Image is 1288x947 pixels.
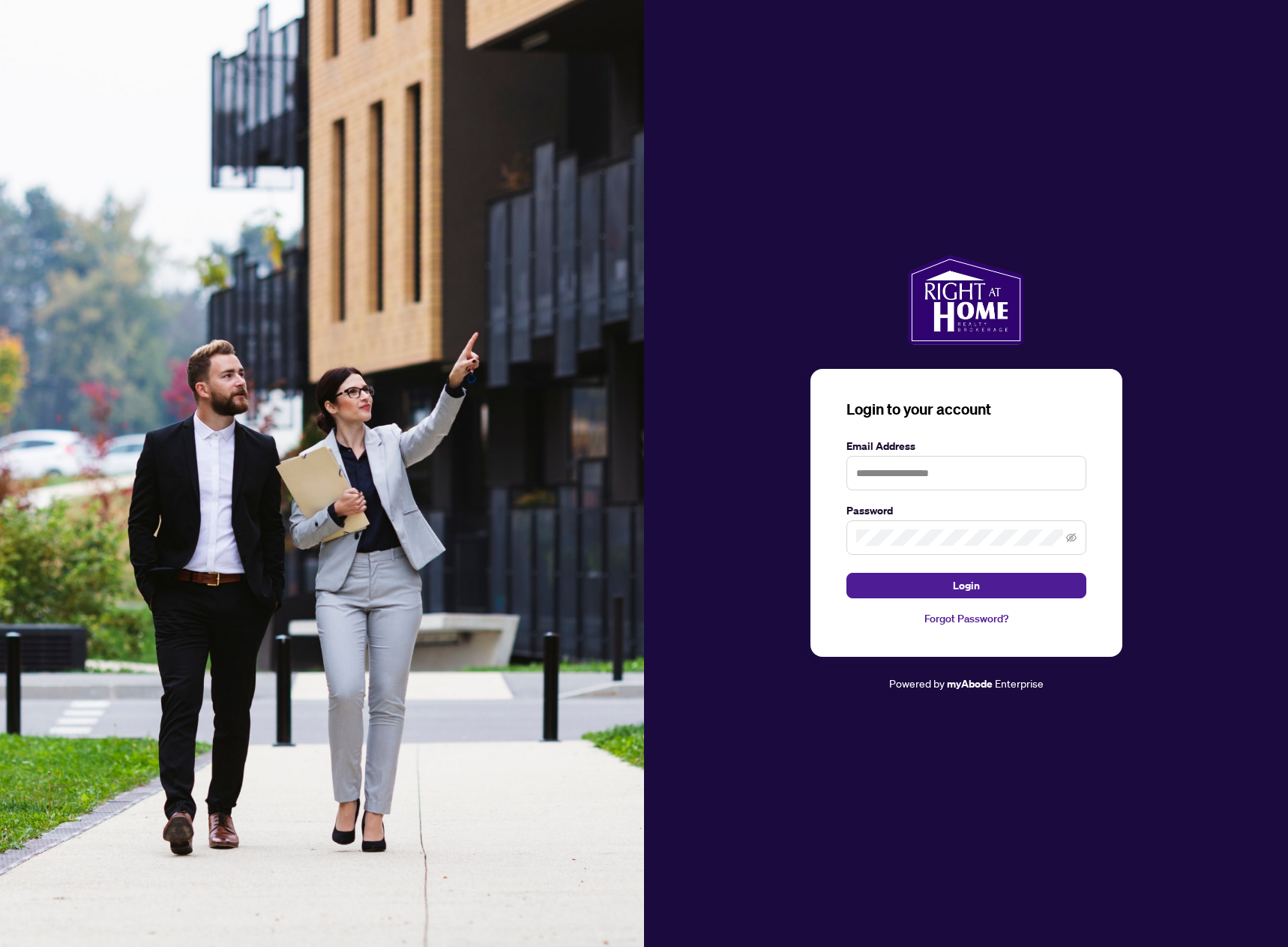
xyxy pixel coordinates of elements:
label: Password [846,502,1086,519]
img: ma-logo [908,255,1024,345]
a: Forgot Password? [846,610,1086,627]
h3: Login to your account [846,399,1086,420]
span: Enterprise [995,676,1044,690]
span: Login [953,574,980,598]
label: Email Address [846,438,1086,454]
a: myAbode [947,676,993,692]
span: Powered by [889,676,945,690]
button: Login [846,573,1086,598]
span: eye-invisible [1066,532,1077,543]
